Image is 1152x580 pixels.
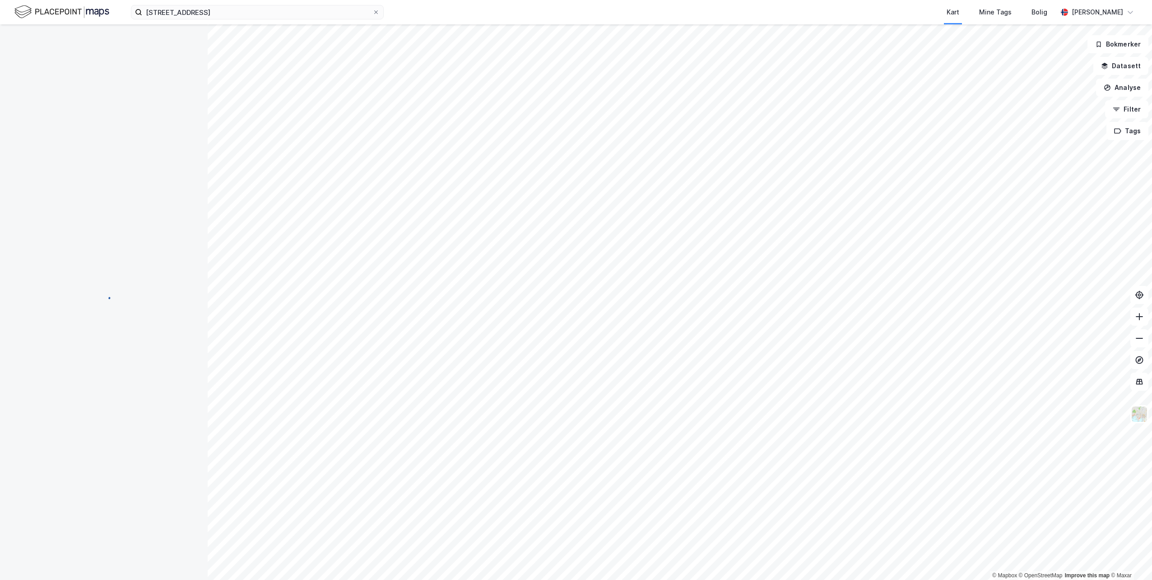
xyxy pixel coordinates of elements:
div: [PERSON_NAME] [1072,7,1123,18]
button: Bokmerker [1087,35,1148,53]
button: Datasett [1093,57,1148,75]
input: Søk på adresse, matrikkel, gårdeiere, leietakere eller personer [142,5,372,19]
button: Tags [1106,122,1148,140]
img: logo.f888ab2527a4732fd821a326f86c7f29.svg [14,4,109,20]
a: Mapbox [992,572,1017,579]
div: Kart [947,7,959,18]
a: OpenStreetMap [1019,572,1063,579]
img: Z [1131,406,1148,423]
div: Mine Tags [979,7,1012,18]
button: Filter [1105,100,1148,118]
button: Analyse [1096,79,1148,97]
div: Kontrollprogram for chat [1107,537,1152,580]
div: Bolig [1031,7,1047,18]
img: spinner.a6d8c91a73a9ac5275cf975e30b51cfb.svg [97,290,111,304]
iframe: Chat Widget [1107,537,1152,580]
a: Improve this map [1065,572,1110,579]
